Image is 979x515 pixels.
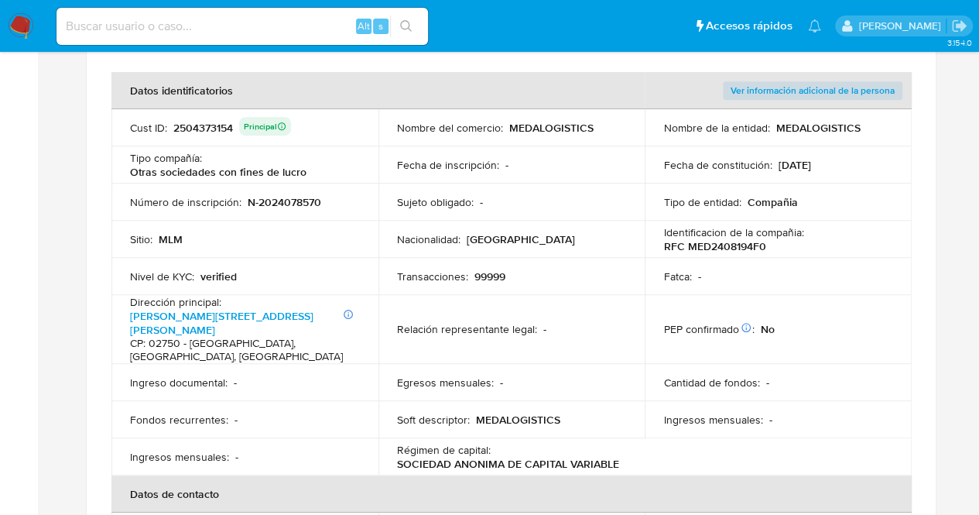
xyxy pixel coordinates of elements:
button: search-icon [390,15,422,37]
span: 3.154.0 [946,36,971,49]
input: Buscar usuario o caso... [56,16,428,36]
a: Salir [951,18,967,34]
span: s [378,19,383,33]
span: Accesos rápidos [706,18,792,34]
p: francisco.martinezsilva@mercadolibre.com.mx [858,19,946,33]
span: Alt [358,19,370,33]
a: Notificaciones [808,19,821,33]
